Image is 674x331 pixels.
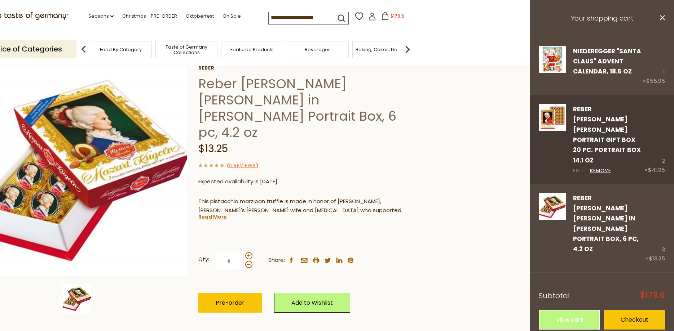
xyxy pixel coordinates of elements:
[590,167,611,175] a: Remove
[539,46,566,86] a: Niederegger "Santa Claus" Advent Calendar, 18.5 oz
[539,291,570,301] span: Subtotal
[198,65,409,71] a: Reber
[640,291,665,299] span: $179.6
[643,46,665,86] div: 1 ×
[648,166,665,174] span: $41.95
[230,47,274,52] a: Featured Products
[646,77,665,85] span: $55.95
[122,12,177,20] a: Christmas - PRE-ORDER
[223,12,241,20] a: On Sale
[604,310,665,330] a: Checkout
[100,47,142,52] a: Food By Category
[88,12,114,20] a: Seasons
[573,47,641,76] a: Niederegger "Santa Claus" Advent Calendar, 18.5 oz
[356,47,411,52] a: Baking, Cakes, Desserts
[539,104,566,131] img: Reber Mozart Kugel Portrait Gift Box 20 pc. Portrait Box 14.1 oz
[378,12,408,23] button: $179.6
[268,256,285,265] span: Share:
[158,44,215,55] a: Taste of Germany Collections
[62,284,91,313] img: Reber Mozart Kugel in Constanze Mozart Portrait Box
[198,293,262,313] button: Pre-order
[644,104,665,175] div: 2 ×
[391,13,404,19] span: $179.6
[573,194,639,254] a: Reber [PERSON_NAME] [PERSON_NAME] in [PERSON_NAME] Portrait Box, 6 pc, 4.2 oz
[198,255,209,264] strong: Qty:
[539,193,566,264] a: Reber Mozart Kugel in Constanze Mozart Portrait Box
[76,42,91,57] img: previous arrow
[198,197,409,215] p: This pistacchio marzipan truffle is made in honor of [PERSON_NAME], [PERSON_NAME]'s [PERSON_NAME]...
[539,193,566,220] img: Reber Mozart Kugel in Constanze Mozart Portrait Box
[305,47,331,52] a: Beverages
[573,167,584,175] a: Edit
[198,213,227,220] a: Read More
[198,177,409,186] p: Expected availability is [DATE]
[227,162,258,169] span: ( )
[573,105,641,165] a: Reber [PERSON_NAME] [PERSON_NAME] Portrait Gift Box 20 pc. Portrait Box 14.1 oz
[198,142,228,156] span: $13.25
[645,193,665,264] div: 3 ×
[539,104,566,175] a: Reber Mozart Kugel Portrait Gift Box 20 pc. Portrait Box 14.1 oz
[214,251,244,271] input: Qty:
[186,12,214,20] a: Oktoberfest
[539,310,600,330] a: View cart
[274,293,350,313] a: Add to Wishlist
[649,255,665,262] span: $13.25
[400,42,415,57] img: next arrow
[198,76,409,140] h1: Reber [PERSON_NAME] [PERSON_NAME] in [PERSON_NAME] Portrait Box, 6 pc, 4.2 oz
[216,299,245,307] span: Pre-order
[229,162,256,170] a: 0 Reviews
[539,46,566,73] img: Niederegger "Santa Claus" Advent Calendar, 18.5 oz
